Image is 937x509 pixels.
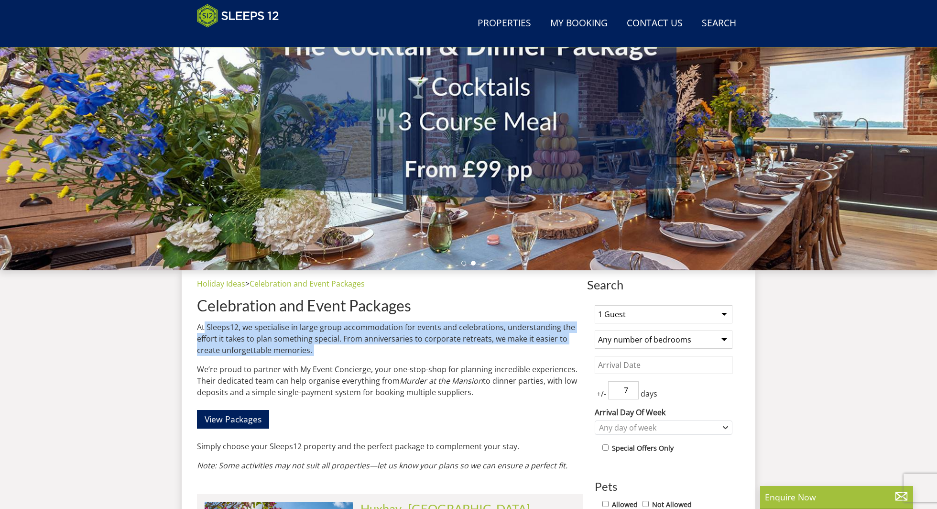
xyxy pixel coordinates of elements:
span: Search [587,278,740,291]
div: Any day of week [597,422,720,433]
a: Properties [474,13,535,34]
span: > [245,278,250,289]
em: Note: Some activities may not suit all properties—let us know your plans so we can ensure a perfe... [197,460,567,471]
div: Combobox [595,420,732,435]
a: Holiday Ideas [197,278,245,289]
input: Arrival Date [595,356,732,374]
a: Search [698,13,740,34]
label: Arrival Day Of Week [595,407,732,418]
p: At Sleeps12, we specialise in large group accommodation for events and celebrations, understandin... [197,321,583,356]
p: Enquire Now [765,491,908,503]
label: Special Offers Only [612,443,674,454]
span: days [639,388,659,399]
p: Simply choose your Sleeps12 property and the perfect package to complement your stay. [197,441,583,452]
a: Celebration and Event Packages [250,278,365,289]
img: Sleeps 12 [197,4,279,28]
a: My Booking [546,13,611,34]
span: +/- [595,388,608,399]
p: We’re proud to partner with My Event Concierge, your one-stop-shop for planning incredible experi... [197,364,583,398]
a: View Packages [197,410,269,429]
a: Contact Us [623,13,686,34]
h3: Pets [595,480,732,493]
h1: Celebration and Event Packages [197,297,583,314]
iframe: Customer reviews powered by Trustpilot [192,33,293,42]
em: Murder at the Mansion [400,376,483,386]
